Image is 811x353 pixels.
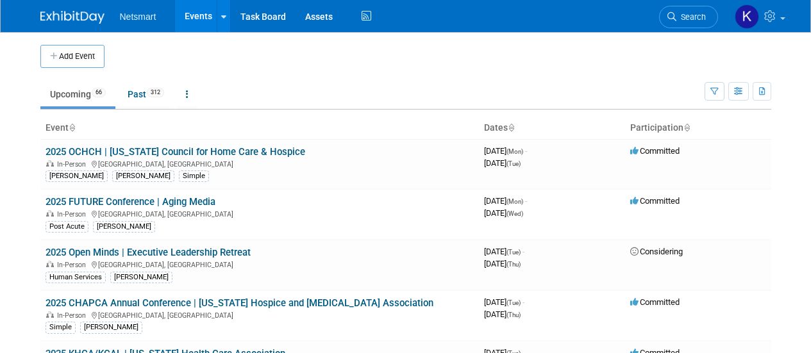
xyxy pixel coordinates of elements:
div: [PERSON_NAME] [112,170,174,182]
a: 2025 CHAPCA Annual Conference | [US_STATE] Hospice and [MEDICAL_DATA] Association [46,297,433,309]
a: Sort by Participation Type [683,122,690,133]
span: (Wed) [506,210,523,217]
span: (Tue) [506,299,521,306]
span: [DATE] [484,158,521,168]
span: (Thu) [506,311,521,318]
img: In-Person Event [46,160,54,167]
div: [GEOGRAPHIC_DATA], [GEOGRAPHIC_DATA] [46,309,474,320]
div: Simple [179,170,209,182]
span: [DATE] [484,208,523,218]
div: [PERSON_NAME] [93,221,155,233]
span: [DATE] [484,146,527,156]
span: In-Person [57,261,90,269]
span: (Mon) [506,148,523,155]
button: Add Event [40,45,105,68]
div: [PERSON_NAME] [46,170,108,182]
div: [PERSON_NAME] [110,272,172,283]
div: [PERSON_NAME] [80,322,142,333]
span: 66 [92,88,106,97]
div: Simple [46,322,76,333]
span: 312 [147,88,164,97]
a: Search [659,6,718,28]
span: In-Person [57,311,90,320]
span: - [523,297,524,307]
th: Participation [625,117,771,139]
img: In-Person Event [46,210,54,217]
span: [DATE] [484,297,524,307]
img: In-Person Event [46,261,54,267]
span: Considering [630,247,683,256]
span: In-Person [57,210,90,218]
a: 2025 Open Minds | Executive Leadership Retreat [46,247,251,258]
span: (Thu) [506,261,521,268]
th: Event [40,117,479,139]
span: Search [676,12,706,22]
a: Upcoming66 [40,82,115,106]
img: Kaitlyn Woicke [735,4,759,29]
img: ExhibitDay [40,11,105,24]
a: Past312 [118,82,174,106]
div: [GEOGRAPHIC_DATA], [GEOGRAPHIC_DATA] [46,259,474,269]
a: 2025 FUTURE Conference | Aging Media [46,196,215,208]
span: - [525,146,527,156]
div: Post Acute [46,221,88,233]
span: (Tue) [506,249,521,256]
span: - [525,196,527,206]
div: [GEOGRAPHIC_DATA], [GEOGRAPHIC_DATA] [46,158,474,168]
span: - [523,247,524,256]
span: Committed [630,297,680,307]
span: Committed [630,196,680,206]
div: [GEOGRAPHIC_DATA], [GEOGRAPHIC_DATA] [46,208,474,218]
div: Human Services [46,272,106,283]
a: 2025 OCHCH | [US_STATE] Council for Home Care & Hospice [46,146,305,158]
a: Sort by Event Name [69,122,75,133]
a: Sort by Start Date [508,122,514,133]
img: In-Person Event [46,311,54,318]
span: [DATE] [484,196,527,206]
th: Dates [479,117,625,139]
span: Committed [630,146,680,156]
span: [DATE] [484,247,524,256]
span: (Tue) [506,160,521,167]
span: [DATE] [484,259,521,268]
span: Netsmart [120,12,156,22]
span: In-Person [57,160,90,168]
span: (Mon) [506,198,523,205]
span: [DATE] [484,309,521,319]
